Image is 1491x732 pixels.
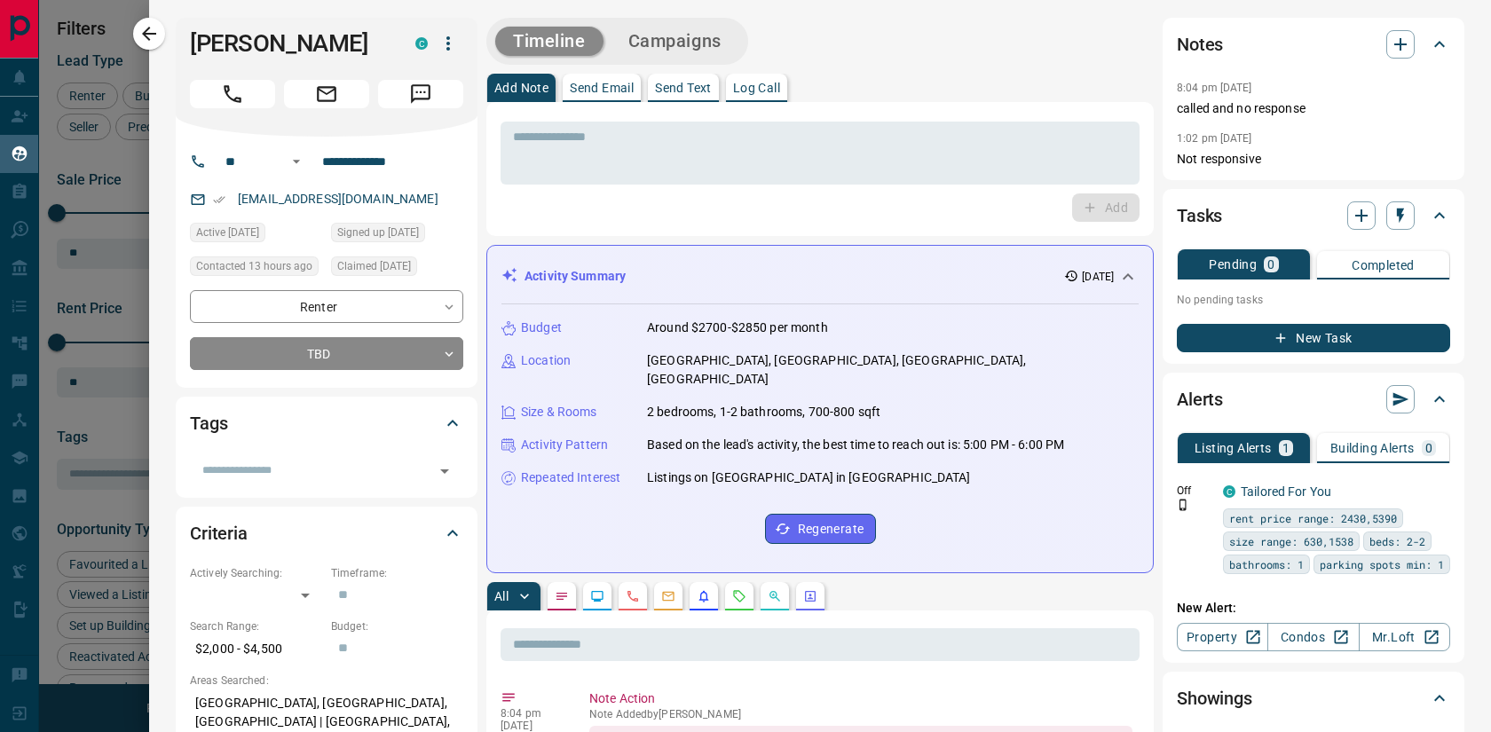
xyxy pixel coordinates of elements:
[190,290,463,323] div: Renter
[1177,385,1223,413] h2: Alerts
[190,223,322,248] div: Sun Sep 14 2025
[1229,509,1397,527] span: rent price range: 2430,5390
[733,82,780,94] p: Log Call
[190,80,275,108] span: Call
[378,80,463,108] span: Message
[1177,150,1450,169] p: Not responsive
[1195,442,1272,454] p: Listing Alerts
[1177,99,1450,118] p: called and no response
[494,590,509,602] p: All
[1320,555,1444,573] span: parking spots min: 1
[590,589,604,603] svg: Lead Browsing Activity
[768,589,782,603] svg: Opportunities
[1330,442,1415,454] p: Building Alerts
[1177,132,1252,145] p: 1:02 pm [DATE]
[1177,499,1189,511] svg: Push Notification Only
[555,589,569,603] svg: Notes
[331,256,463,281] div: Sun Sep 14 2025
[190,402,463,445] div: Tags
[589,708,1132,720] p: Note Added by [PERSON_NAME]
[190,634,322,664] p: $2,000 - $4,500
[647,468,971,487] p: Listings on [GEOGRAPHIC_DATA] in [GEOGRAPHIC_DATA]
[1177,599,1450,618] p: New Alert:
[190,512,463,555] div: Criteria
[765,514,876,544] button: Regenerate
[697,589,711,603] svg: Listing Alerts
[647,436,1064,454] p: Based on the lead's activity, the best time to reach out is: 5:00 PM - 6:00 PM
[732,589,746,603] svg: Requests
[501,720,563,732] p: [DATE]
[521,403,597,421] p: Size & Rooms
[190,565,322,581] p: Actively Searching:
[647,351,1139,389] p: [GEOGRAPHIC_DATA], [GEOGRAPHIC_DATA], [GEOGRAPHIC_DATA], [GEOGRAPHIC_DATA]
[196,224,259,241] span: Active [DATE]
[1223,485,1235,498] div: condos.ca
[1359,623,1450,651] a: Mr.Loft
[589,689,1132,708] p: Note Action
[570,82,634,94] p: Send Email
[501,707,563,720] p: 8:04 pm
[525,267,626,286] p: Activity Summary
[521,436,608,454] p: Activity Pattern
[196,257,312,275] span: Contacted 13 hours ago
[1352,259,1415,272] p: Completed
[284,80,369,108] span: Email
[1177,623,1268,651] a: Property
[626,589,640,603] svg: Calls
[238,192,438,206] a: [EMAIL_ADDRESS][DOMAIN_NAME]
[286,151,307,172] button: Open
[661,589,675,603] svg: Emails
[213,193,225,206] svg: Email Verified
[1082,269,1114,285] p: [DATE]
[337,257,411,275] span: Claimed [DATE]
[331,223,463,248] div: Sun Mar 24 2024
[803,589,817,603] svg: Agent Actions
[1177,30,1223,59] h2: Notes
[432,459,457,484] button: Open
[611,27,739,56] button: Campaigns
[1267,623,1359,651] a: Condos
[1229,532,1353,550] span: size range: 630,1538
[521,468,620,487] p: Repeated Interest
[337,224,419,241] span: Signed up [DATE]
[1282,442,1290,454] p: 1
[1177,201,1222,230] h2: Tasks
[1241,484,1331,499] a: Tailored For You
[647,319,828,337] p: Around $2700-$2850 per month
[1177,23,1450,66] div: Notes
[190,409,227,437] h2: Tags
[1177,677,1450,720] div: Showings
[1229,555,1304,573] span: bathrooms: 1
[494,82,548,94] p: Add Note
[331,618,463,634] p: Budget:
[190,256,322,281] div: Mon Sep 15 2025
[1177,324,1450,352] button: New Task
[521,351,571,370] p: Location
[415,37,428,50] div: condos.ca
[190,337,463,370] div: TBD
[1425,442,1432,454] p: 0
[655,82,712,94] p: Send Text
[1369,532,1425,550] span: beds: 2-2
[190,519,248,547] h2: Criteria
[1177,378,1450,421] div: Alerts
[1177,287,1450,313] p: No pending tasks
[1267,258,1274,271] p: 0
[331,565,463,581] p: Timeframe:
[1177,483,1212,499] p: Off
[501,260,1139,293] div: Activity Summary[DATE]
[1209,258,1257,271] p: Pending
[521,319,562,337] p: Budget
[495,27,603,56] button: Timeline
[190,618,322,634] p: Search Range:
[190,29,389,58] h1: [PERSON_NAME]
[190,673,463,689] p: Areas Searched:
[1177,194,1450,237] div: Tasks
[647,403,880,421] p: 2 bedrooms, 1-2 bathrooms, 700-800 sqft
[1177,684,1252,712] h2: Showings
[1177,82,1252,94] p: 8:04 pm [DATE]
